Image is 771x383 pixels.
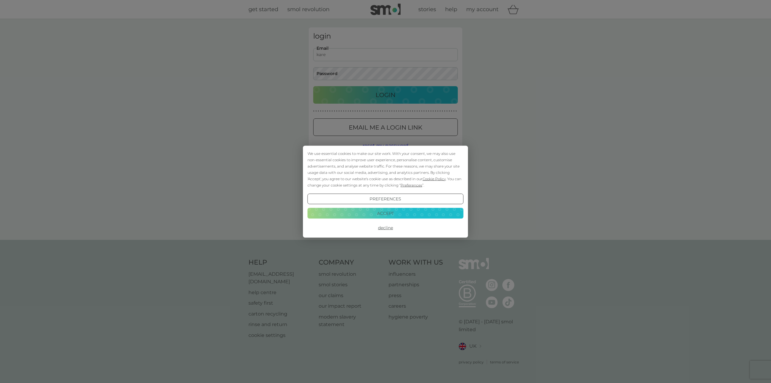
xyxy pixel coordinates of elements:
span: Preferences [401,183,422,187]
button: Preferences [307,193,464,204]
button: Accept [307,208,464,219]
div: We use essential cookies to make our site work. With your consent, we may also use non-essential ... [307,150,464,188]
div: Cookie Consent Prompt [303,146,468,237]
span: Cookie Policy [423,176,446,181]
button: Decline [307,222,464,233]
